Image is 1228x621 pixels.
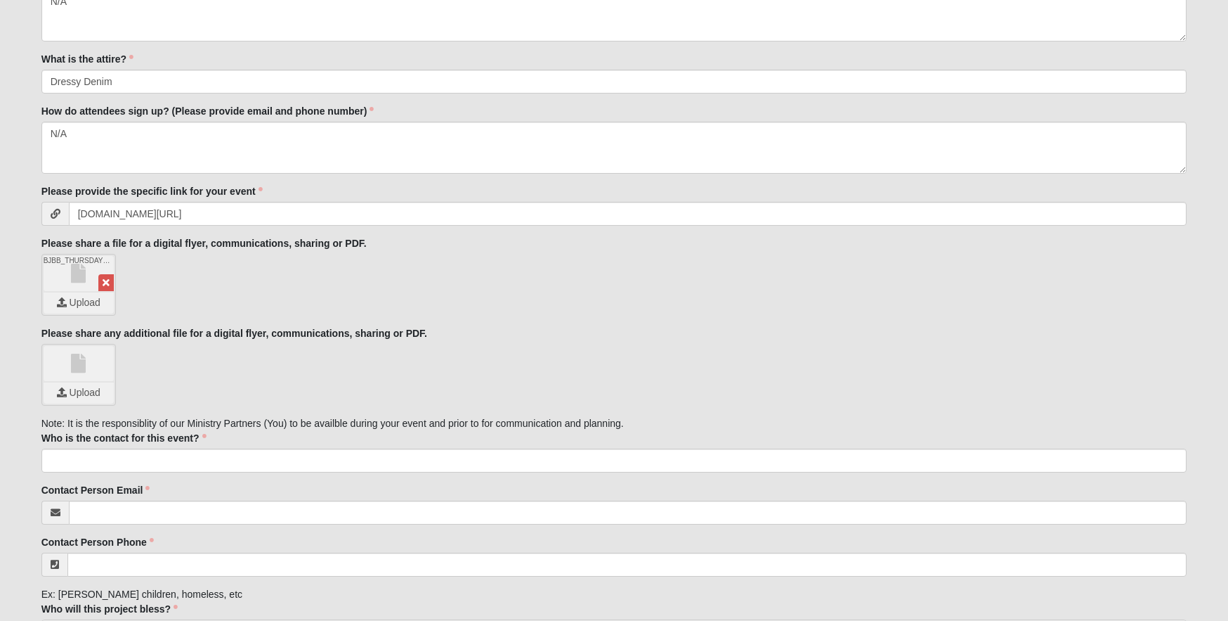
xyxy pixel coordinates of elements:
[41,104,374,118] label: How do attendees sign up? (Please provide email and phone number)
[44,256,114,291] a: BJBB_THURSDAY__NOVEMBER_6th_530_PM.pdf
[41,52,133,66] label: What is the attire?
[41,483,150,497] label: Contact Person Email
[98,274,114,291] a: Remove File
[41,602,178,616] label: Who will this project bless?
[41,236,367,250] label: Please share a file for a digital flyer, communications, sharing or PDF.
[41,184,263,198] label: Please provide the specific link for your event
[41,431,207,445] label: Who is the contact for this event?
[41,535,154,549] label: Contact Person Phone
[41,326,427,340] label: Please share any additional file for a digital flyer, communications, sharing or PDF.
